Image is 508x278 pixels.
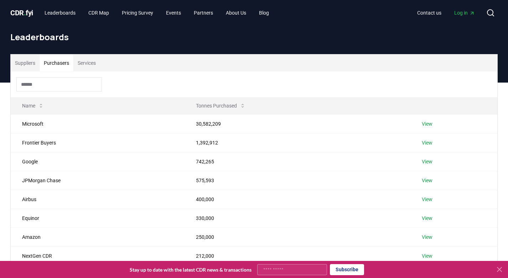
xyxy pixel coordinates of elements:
[422,196,432,203] a: View
[422,234,432,241] a: View
[422,158,432,165] a: View
[11,133,185,152] td: Frontier Buyers
[185,171,411,190] td: 575,593
[11,152,185,171] td: Google
[253,6,275,19] a: Blog
[83,6,115,19] a: CDR Map
[185,114,411,133] td: 30,582,209
[11,227,185,246] td: Amazon
[422,177,432,184] a: View
[11,54,40,72] button: Suppliers
[160,6,187,19] a: Events
[411,6,447,19] a: Contact us
[185,209,411,227] td: 330,000
[185,190,411,209] td: 400,000
[185,133,411,152] td: 1,392,912
[422,139,432,146] a: View
[11,246,185,265] td: NextGen CDR
[10,8,33,18] a: CDR.fyi
[185,227,411,246] td: 250,000
[73,54,100,72] button: Services
[190,99,251,113] button: Tonnes Purchased
[40,54,73,72] button: Purchasers
[39,6,275,19] nav: Main
[11,190,185,209] td: Airbus
[422,252,432,259] a: View
[39,6,81,19] a: Leaderboards
[449,6,481,19] a: Log in
[11,171,185,190] td: JPMorgan Chase
[11,114,185,133] td: Microsoft
[10,31,498,43] h1: Leaderboards
[10,9,33,17] span: CDR fyi
[24,9,26,17] span: .
[185,246,411,265] td: 212,000
[411,6,481,19] nav: Main
[422,215,432,222] a: View
[185,152,411,171] td: 742,265
[188,6,219,19] a: Partners
[454,9,475,16] span: Log in
[220,6,252,19] a: About Us
[11,209,185,227] td: Equinor
[116,6,159,19] a: Pricing Survey
[16,99,50,113] button: Name
[422,120,432,127] a: View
